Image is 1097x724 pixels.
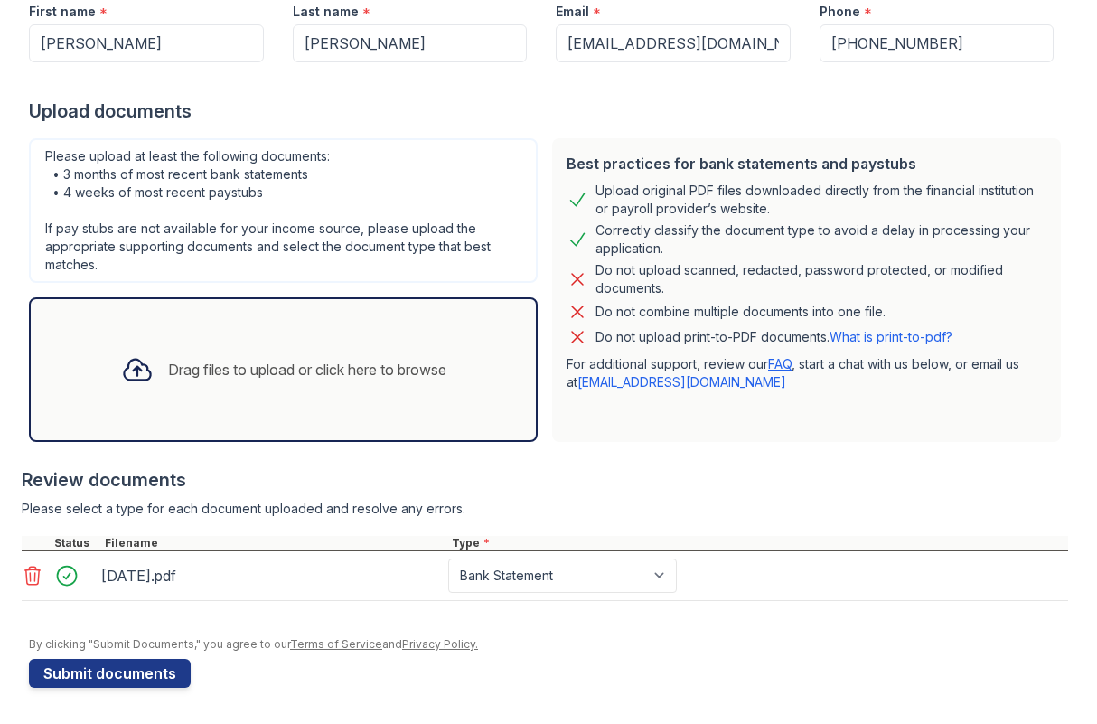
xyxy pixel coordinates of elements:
[577,374,786,390] a: [EMAIL_ADDRESS][DOMAIN_NAME]
[290,637,382,651] a: Terms of Service
[595,182,1046,218] div: Upload original PDF files downloaded directly from the financial institution or payroll provider’...
[293,3,359,21] label: Last name
[29,138,538,283] div: Please upload at least the following documents: • 3 months of most recent bank statements • 4 wee...
[830,329,952,344] a: What is print-to-pdf?
[448,536,1068,550] div: Type
[768,356,792,371] a: FAQ
[567,153,1046,174] div: Best practices for bank statements and paystubs
[595,301,886,323] div: Do not combine multiple documents into one file.
[567,355,1046,391] p: For additional support, review our , start a chat with us below, or email us at
[595,328,952,346] p: Do not upload print-to-PDF documents.
[556,3,589,21] label: Email
[595,261,1046,297] div: Do not upload scanned, redacted, password protected, or modified documents.
[101,561,441,590] div: [DATE].pdf
[22,500,1068,518] div: Please select a type for each document uploaded and resolve any errors.
[168,359,446,381] div: Drag files to upload or click here to browse
[22,467,1068,493] div: Review documents
[101,536,448,550] div: Filename
[29,99,1068,124] div: Upload documents
[29,659,191,688] button: Submit documents
[595,221,1046,258] div: Correctly classify the document type to avoid a delay in processing your application.
[51,536,101,550] div: Status
[820,3,860,21] label: Phone
[402,637,478,651] a: Privacy Policy.
[29,637,1068,652] div: By clicking "Submit Documents," you agree to our and
[29,3,96,21] label: First name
